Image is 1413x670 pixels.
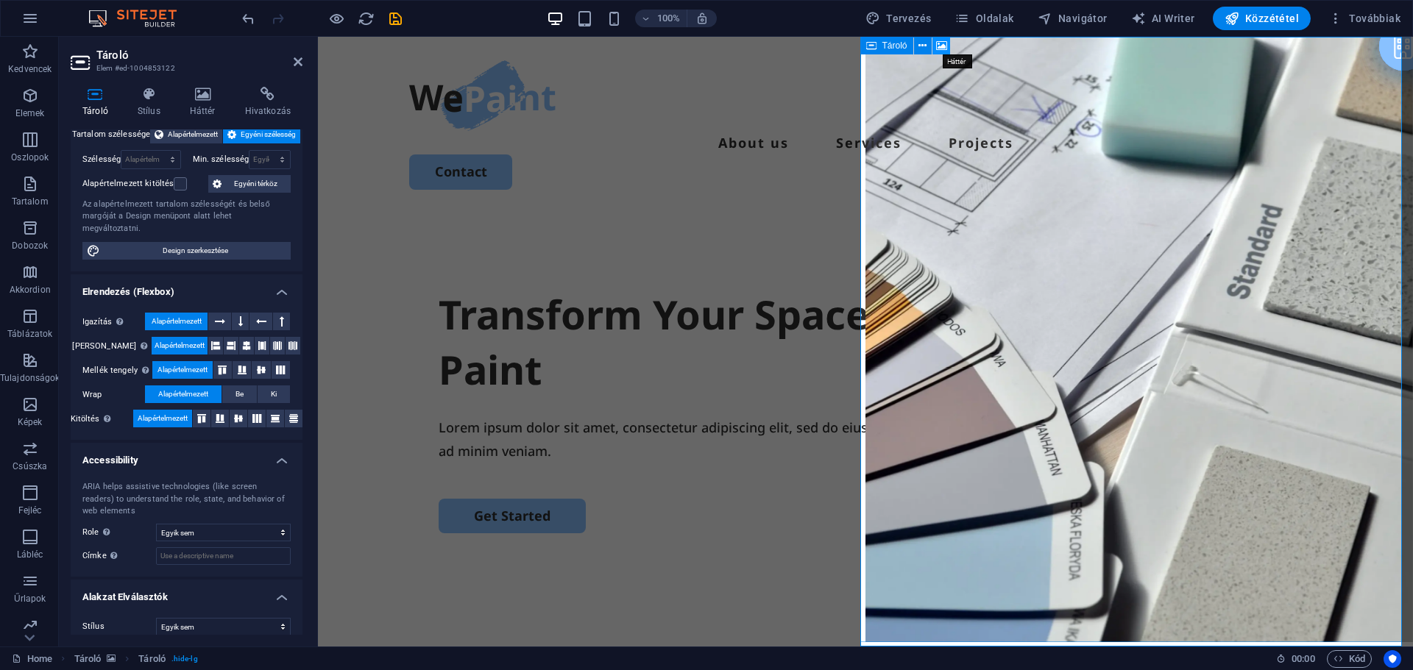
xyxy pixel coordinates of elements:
h2: Tároló [96,49,302,62]
p: Kedvencek [8,63,52,75]
label: Címke [82,547,156,565]
h4: Elrendezés (Flexbox) [71,274,302,301]
button: Tervezés [860,7,938,30]
i: Visszavonás: Késhetlen betöltés megváltoztatása (Ctrl+Z) [240,10,257,27]
span: . hide-lg [171,650,198,668]
input: Use a descriptive name [156,547,291,565]
p: Csúszka [13,460,47,472]
i: Weboldal újratöltése [358,10,375,27]
a: Kattintson a kijelölés megszüntetéséhez. Dupla kattintás az oldalak megnyitásához [12,650,52,668]
h4: Hivatkozás [233,87,302,118]
label: Igazítás [82,313,145,331]
span: Alapértelmezett [158,385,208,403]
span: Tároló [882,41,907,50]
span: Alapértelmezett [157,361,208,379]
h6: 100% [657,10,681,27]
button: Usercentrics [1384,650,1401,668]
h4: Háttér [178,87,233,118]
span: Navigátor [1038,11,1108,26]
span: Alapértelmezett [168,126,218,143]
label: Mellék tengely [82,362,152,379]
h4: Stílus [126,87,178,118]
button: Navigátor [1032,7,1113,30]
p: Tartalom [12,196,49,207]
label: Tartalom szélessége [72,126,151,143]
button: Alapértelmezett [145,313,208,330]
button: Alapértelmezett [152,337,208,354]
p: Elemek [15,107,45,119]
h4: Alakzat Elválasztók [71,580,302,606]
span: Kattintson a kijelöléshez. Dupla kattintás az szerkesztéshez [74,650,102,668]
label: [PERSON_NAME] [72,338,151,355]
button: Továbbiak [1322,7,1406,30]
i: Mentés (Ctrl+S) [387,10,404,27]
span: Alapértelmezett [155,337,205,354]
button: Alapértelmezett [152,361,212,379]
div: Az alapértelmezett tartalom szélességét és belső margóját a Design menüpont alatt lehet megváltoz... [82,199,291,235]
button: 100% [635,10,687,27]
button: Alapértelmezett [150,126,222,143]
button: Design szerkesztése [82,242,291,260]
img: Editor Logo [85,10,195,27]
span: 00 00 [1292,650,1314,668]
p: Képek [18,416,43,428]
i: Ez az elem hátteret tartalmaz [107,655,116,663]
p: Akkordion [10,284,51,296]
span: Ki [271,385,277,403]
label: Alapértelmezett kitöltés [82,175,174,193]
span: Be [235,385,244,403]
label: Szélesség [82,155,121,163]
span: Egyéni térköz [226,175,286,193]
button: Közzététel [1213,7,1311,30]
div: ARIA helps assistive technologies (like screen readers) to understand the role, state, and behavi... [82,481,291,518]
div: Tervezés (Ctrl+Alt+Y) [860,7,938,30]
label: Min. szélesség [193,155,249,163]
span: Tervezés [865,11,932,26]
button: Kattintson ide az előnézeti módból való kilépéshez és a szerkesztés folytatásához [327,10,345,27]
nav: breadcrumb [74,650,198,668]
span: Kód [1334,650,1365,668]
span: Oldalak [955,11,1013,26]
h3: Elem #ed-1004853122 [96,62,273,75]
p: Dobozok [12,240,48,252]
button: Ki [258,385,290,403]
button: Oldalak [949,7,1019,30]
span: Alapértelmezett [152,313,202,330]
span: Stílus [82,621,105,631]
button: undo [239,10,257,27]
button: reload [357,10,375,27]
p: Oszlopok [11,152,49,163]
button: Egyéni szélesség [223,126,300,143]
span: Kattintson a kijelöléshez. Dupla kattintás az szerkesztéshez [138,650,166,668]
p: Fejléc [18,505,42,516]
p: Űrlapok [14,593,46,605]
span: Továbbiak [1328,11,1400,26]
button: Egyéni térköz [208,175,291,193]
button: AI Writer [1125,7,1201,30]
button: save [386,10,404,27]
label: Kitöltés [71,410,133,428]
button: Be [222,385,257,403]
span: Közzététel [1225,11,1299,26]
h6: Munkamenet idő [1276,650,1315,668]
span: Egyéni szélesség [241,126,296,143]
label: Wrap [82,386,145,404]
span: AI Writer [1131,11,1195,26]
p: Lábléc [17,549,43,560]
mark: Háttér [943,54,972,68]
i: Átméretezés esetén automatikusan beállítja a nagyítási szintet a választott eszköznek megfelelően. [695,12,709,25]
span: Alapértelmezett [138,410,188,427]
button: Alapértelmezett [145,385,222,403]
span: Design szerkesztése [105,242,286,260]
h4: Tároló [71,87,126,118]
span: : [1302,653,1304,664]
button: Kód [1327,650,1372,668]
span: Role [82,523,114,541]
h4: Accessibility [71,443,302,469]
p: Táblázatok [7,328,52,340]
button: Alapértelmezett [133,410,192,427]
